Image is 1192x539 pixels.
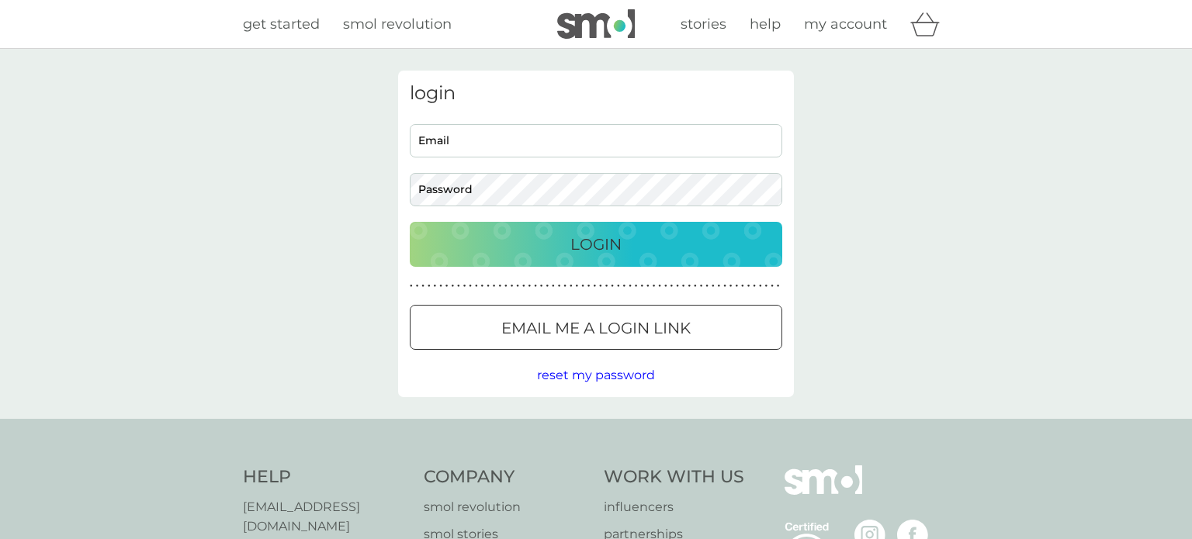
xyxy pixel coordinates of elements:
p: ● [777,282,780,290]
span: get started [243,16,320,33]
p: ● [428,282,431,290]
a: smol revolution [424,497,589,517]
img: smol [557,9,635,39]
p: ● [646,282,650,290]
p: ● [694,282,697,290]
p: ● [522,282,525,290]
p: ● [771,282,774,290]
p: ● [753,282,756,290]
p: ● [705,282,709,290]
a: stories [681,13,726,36]
span: help [750,16,781,33]
p: ● [504,282,508,290]
a: get started [243,13,320,36]
a: my account [804,13,887,36]
p: Email me a login link [501,316,691,340]
p: ● [599,282,602,290]
p: ● [682,282,685,290]
p: ● [511,282,514,290]
p: ● [493,282,496,290]
p: ● [445,282,449,290]
p: ● [593,282,596,290]
p: ● [605,282,608,290]
p: ● [670,282,674,290]
span: my account [804,16,887,33]
p: ● [759,282,762,290]
p: ● [481,282,484,290]
button: Login [410,222,782,267]
p: ● [434,282,437,290]
p: ● [540,282,543,290]
p: ● [487,282,490,290]
p: ● [700,282,703,290]
p: ● [563,282,567,290]
h4: Help [243,465,408,489]
p: ● [640,282,643,290]
p: ● [676,282,679,290]
a: influencers [604,497,744,517]
h3: login [410,82,782,105]
p: ● [587,282,591,290]
span: stories [681,16,726,33]
p: ● [581,282,584,290]
p: ● [552,282,555,290]
p: ● [528,282,532,290]
p: Login [570,232,622,257]
p: ● [498,282,501,290]
p: ● [658,282,661,290]
p: ● [741,282,744,290]
a: smol revolution [343,13,452,36]
div: basket [910,9,949,40]
p: ● [534,282,537,290]
button: Email me a login link [410,305,782,350]
p: ● [688,282,691,290]
p: ● [623,282,626,290]
p: ● [723,282,726,290]
p: ● [463,282,466,290]
p: ● [469,282,472,290]
p: ● [516,282,519,290]
button: reset my password [537,365,655,385]
p: ● [576,282,579,290]
h4: Company [424,465,589,489]
p: ● [629,282,632,290]
p: ● [451,282,454,290]
p: ● [712,282,715,290]
p: ● [765,282,768,290]
a: [EMAIL_ADDRESS][DOMAIN_NAME] [243,497,408,537]
p: ● [735,282,738,290]
p: ● [653,282,656,290]
p: ● [747,282,750,290]
h4: Work With Us [604,465,744,489]
p: ● [664,282,667,290]
p: ● [439,282,442,290]
p: ● [457,282,460,290]
p: ● [570,282,573,290]
span: reset my password [537,368,655,382]
span: smol revolution [343,16,452,33]
p: ● [421,282,424,290]
a: help [750,13,781,36]
p: ● [617,282,620,290]
img: smol [785,465,862,518]
p: ● [611,282,614,290]
p: ● [718,282,721,290]
p: ● [558,282,561,290]
p: ● [416,282,419,290]
p: ● [475,282,478,290]
p: ● [546,282,549,290]
p: ● [410,282,413,290]
p: ● [635,282,638,290]
p: ● [729,282,733,290]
